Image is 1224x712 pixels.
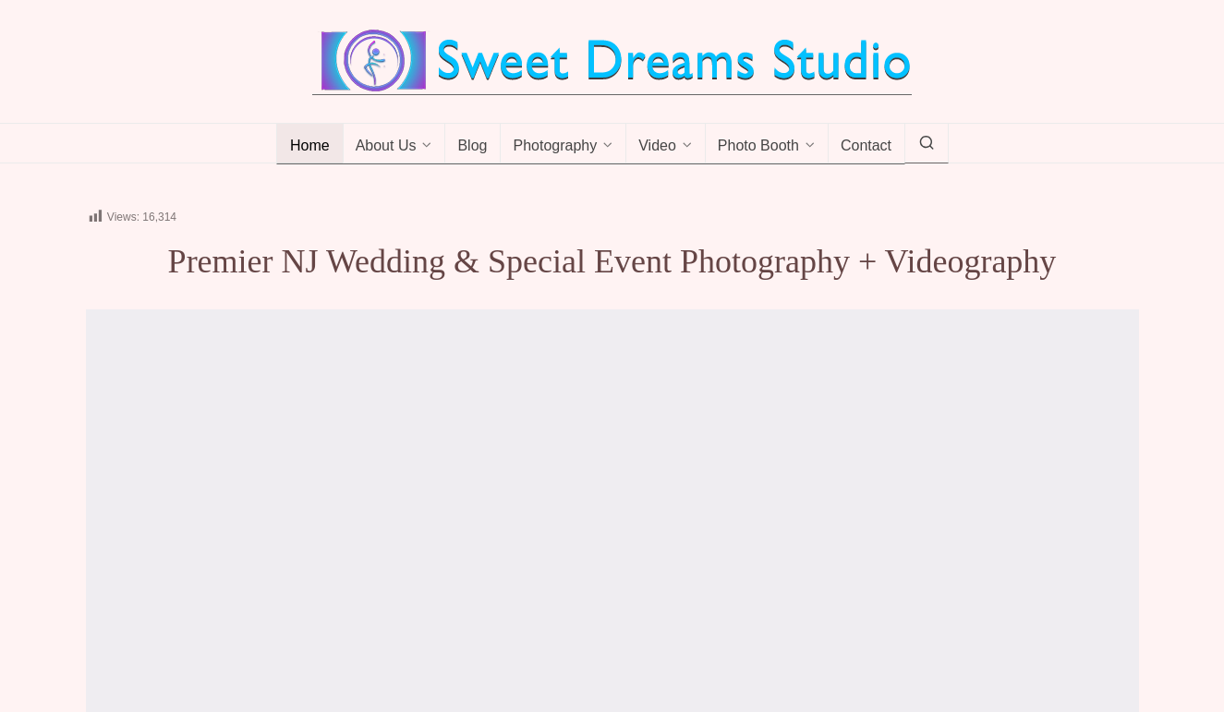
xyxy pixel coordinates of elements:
span: Contact [841,138,891,156]
span: Blog [457,138,487,156]
img: Best Wedding Event Photography Photo Booth Videography NJ NY [312,28,912,94]
a: Video [625,124,706,164]
span: Views: [107,211,139,223]
span: 16,314 [142,211,176,223]
span: About Us [356,138,417,156]
a: Photo Booth [705,124,829,164]
a: Photography [500,124,626,164]
span: Video [638,138,676,156]
a: About Us [343,124,446,164]
a: Blog [444,124,501,164]
a: Contact [828,124,905,164]
a: Home [276,124,344,164]
span: Premier NJ Wedding & Special Event Photography + Videography [168,243,1057,280]
span: Home [290,138,330,156]
span: Photography [513,138,597,156]
span: Photo Booth [718,138,799,156]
